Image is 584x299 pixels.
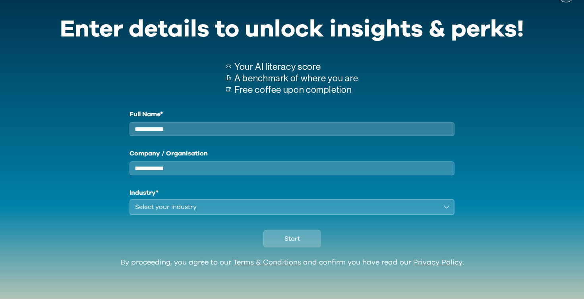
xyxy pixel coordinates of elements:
[130,188,454,197] h1: Industry*
[60,10,524,48] div: Enter details to unlock insights & perks!
[120,259,464,267] div: By proceeding, you agree to our and confirm you have read our .
[233,259,301,266] a: Terms & Conditions
[130,149,454,158] label: Company / Organisation
[234,61,358,73] p: Your AI literacy score
[263,230,321,247] button: Start
[413,259,462,266] a: Privacy Policy
[130,199,454,215] button: Select your industry
[234,73,358,84] p: A benchmark of where you are
[135,202,438,212] div: Select your industry
[284,234,300,243] span: Start
[130,109,454,119] label: Full Name*
[234,84,358,96] p: Free coffee upon completion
